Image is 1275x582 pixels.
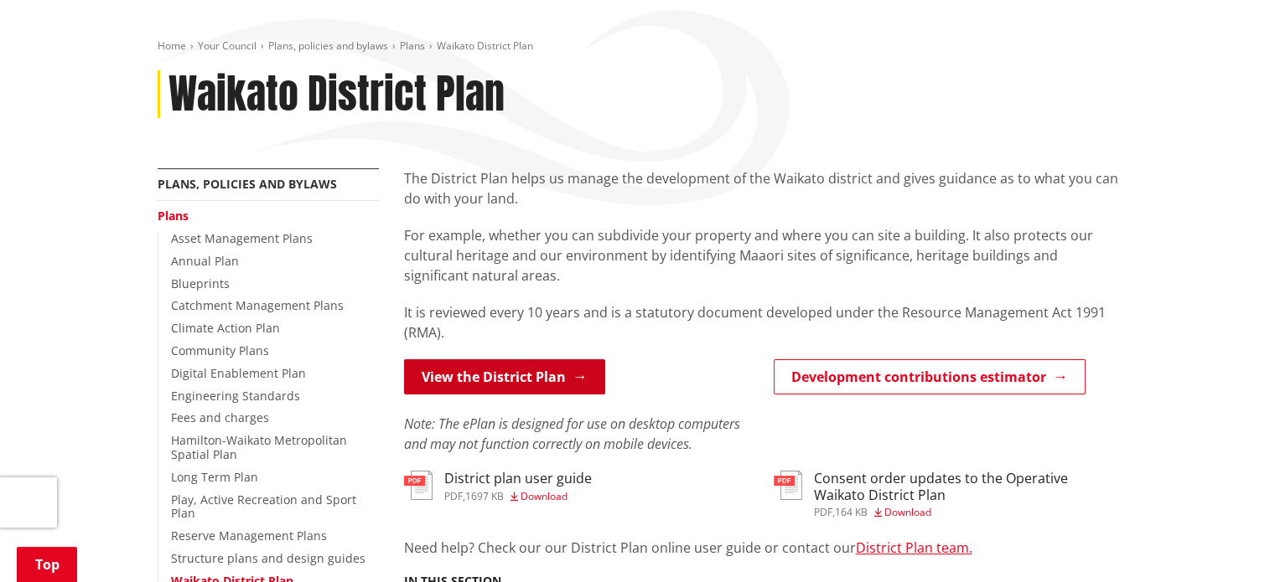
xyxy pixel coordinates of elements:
a: District plan user guide pdf,1697 KB Download [404,471,592,501]
h3: Consent order updates to the Operative Waikato District Plan [814,471,1118,502]
a: Reserve Management Plans [171,528,327,543]
a: Plans [158,208,189,224]
iframe: Messenger Launcher [1198,512,1258,572]
img: document-pdf.svg [404,471,433,500]
h1: Waikato District Plan [168,70,505,119]
a: District Plan team. [856,538,972,557]
a: Consent order updates to the Operative Waikato District Plan pdf,164 KB Download [774,471,1118,517]
p: Need help? Check our our District Plan online user guide or contact our [404,538,1118,558]
p: The District Plan helps us manage the development of the Waikato district and gives guidance as t... [404,168,1118,209]
a: Plans [400,39,425,53]
span: Waikato District Plan [437,39,533,53]
a: Hamilton-Waikato Metropolitan Spatial Plan [171,432,347,462]
a: Climate Action Plan [171,320,280,336]
a: Engineering Standards [171,388,300,404]
nav: breadcrumb [158,39,1118,54]
a: Top [17,547,77,582]
a: Asset Management Plans [171,230,313,246]
span: Download [884,505,931,519]
p: For example, whether you can subdivide your property and where you can site a building. It also p... [404,225,1118,286]
em: Note: The ePlan is designed for use on desktop computers and may not function correctly on mobile... [404,415,740,453]
a: Development contributions estimator [774,359,1086,394]
a: View the District Plan [404,359,605,394]
a: Catchment Management Plans [171,297,344,313]
span: pdf [814,505,832,519]
a: Plans, policies and bylaws [268,39,388,53]
a: Play, Active Recreation and Sport Plan [171,492,356,522]
h3: District plan user guide [444,471,592,487]
a: Blueprints [171,276,230,291]
a: Home [158,39,186,53]
a: Annual Plan [171,253,239,269]
p: It is reviewed every 10 years and is a statutory document developed under the Resource Management... [404,302,1118,343]
a: Digital Enablement Plan [171,365,306,381]
div: , [814,507,1118,518]
a: Community Plans [171,343,269,358]
a: Long Term Plan [171,469,258,485]
a: Structure plans and design guides [171,550,365,566]
img: document-pdf.svg [774,471,802,500]
span: Download [521,489,568,503]
span: pdf [444,489,463,503]
a: Your Council [198,39,257,53]
a: Fees and charges [171,409,269,425]
div: , [444,492,592,502]
span: 1697 KB [465,489,504,503]
span: 164 KB [835,505,868,519]
a: Plans, policies and bylaws [158,176,337,192]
